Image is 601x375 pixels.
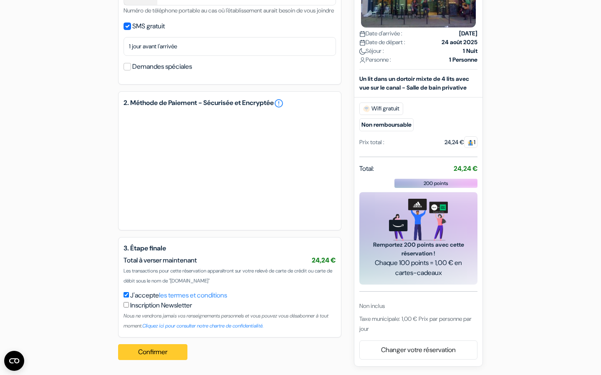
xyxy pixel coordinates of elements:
small: Numéro de téléphone portable au cas où l'établissement aurait besoin de vous joindre [124,7,334,14]
a: les termes et conditions [159,291,227,300]
div: Prix total : [359,137,384,146]
span: Date d'arrivée : [359,29,402,37]
img: free_wifi.svg [363,105,370,112]
img: user_icon.svg [359,57,366,63]
strong: 1 Nuit [463,46,477,55]
span: Séjour : [359,46,384,55]
h5: 2. Méthode de Paiement - Sécurisée et Encryptée [124,98,336,108]
div: Non inclus [359,302,477,310]
img: gift_card_hero_new.png [389,198,448,240]
span: Total: [359,163,374,173]
div: 24,24 € [444,137,477,146]
a: Cliquez ici pour consulter notre chartre de confidentialité. [142,322,263,329]
small: Nous ne vendrons jamais vos renseignements personnels et vous pouvez vous désabonner à tout moment. [124,312,328,329]
span: Total à verser maintenant [124,256,197,265]
span: 24,24 € [312,256,336,265]
b: Un lit dans un dortoir mixte de 4 lits avec vue sur le canal - Salle de bain privative [359,75,469,91]
img: moon.svg [359,48,366,55]
span: Remportez 200 points avec cette réservation ! [369,240,467,258]
span: 1 [464,136,477,147]
h5: 3. Étape finale [124,244,336,252]
img: guest.svg [467,140,474,146]
span: Chaque 100 points = 1,00 € en cartes-cadeaux [369,258,467,278]
span: Taxe municipale: 1,00 € Prix par personne par jour [359,315,472,332]
a: error_outline [274,98,284,108]
small: Non remboursable [359,118,414,131]
span: Les transactions pour cette réservation apparaîtront sur votre relevé de carte de crédit ou carte... [124,267,332,284]
label: J'accepte [130,290,227,300]
img: calendar.svg [359,31,366,37]
button: Confirmer [118,344,187,360]
strong: [DATE] [459,29,477,37]
a: Changer votre réservation [360,342,477,358]
strong: 24 août 2025 [442,37,477,46]
img: calendar.svg [359,40,366,46]
label: Demandes spéciales [132,61,192,72]
span: Wifi gratuit [359,102,403,115]
label: Inscription Newsletter [130,300,192,310]
strong: 1 Personne [449,55,477,64]
span: 200 points [424,179,448,187]
strong: 24,24 € [454,164,477,172]
span: Personne : [359,55,391,64]
button: Ouvrir le widget CMP [4,351,24,371]
label: SMS gratuit [132,20,165,32]
span: Date de départ : [359,37,405,46]
iframe: Cadre de saisie sécurisé pour le paiement [132,120,328,215]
